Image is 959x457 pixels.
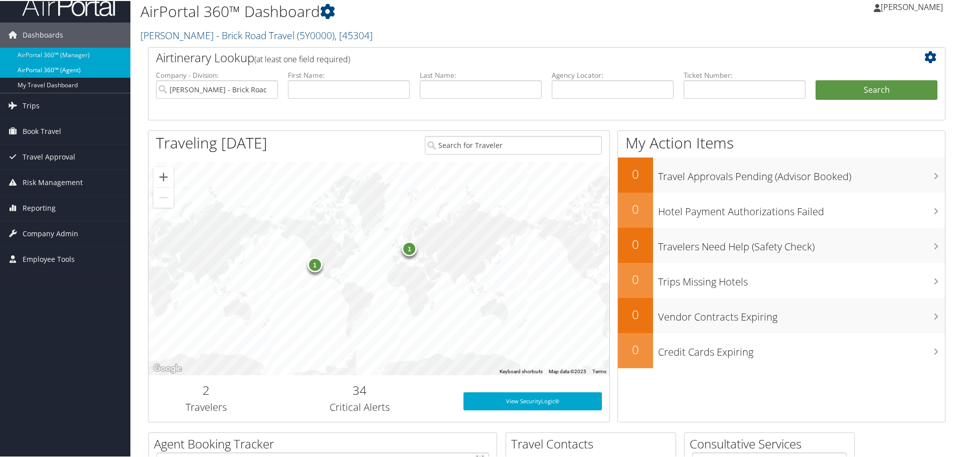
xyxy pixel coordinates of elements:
h2: 2 [156,381,256,398]
h2: 0 [618,340,653,357]
span: Dashboards [23,22,63,47]
label: Last Name: [420,69,542,79]
button: Zoom out [153,187,174,207]
button: Keyboard shortcuts [500,367,543,374]
a: Open this area in Google Maps (opens a new window) [151,361,184,374]
h2: Agent Booking Tracker [154,434,497,451]
span: Book Travel [23,118,61,143]
a: 0Travel Approvals Pending (Advisor Booked) [618,157,945,192]
label: First Name: [288,69,410,79]
a: 0Trips Missing Hotels [618,262,945,297]
h2: Travel Contacts [511,434,676,451]
h2: 0 [618,305,653,322]
a: 0Hotel Payment Authorizations Failed [618,192,945,227]
span: Employee Tools [23,246,75,271]
label: Ticket Number: [684,69,806,79]
h2: 0 [618,200,653,217]
span: Travel Approval [23,143,75,169]
span: Risk Management [23,169,83,194]
button: Search [816,79,937,99]
h3: Hotel Payment Authorizations Failed [658,199,945,218]
img: Google [151,361,184,374]
a: View SecurityLogic® [463,391,602,409]
button: Zoom in [153,166,174,186]
h2: Consultative Services [690,434,854,451]
h1: My Action Items [618,131,945,153]
a: 0Credit Cards Expiring [618,332,945,367]
h3: Travelers [156,399,256,413]
h3: Travelers Need Help (Safety Check) [658,234,945,253]
h2: 0 [618,270,653,287]
h2: Airtinerary Lookup [156,48,871,65]
label: Agency Locator: [552,69,674,79]
span: Reporting [23,195,56,220]
h3: Vendor Contracts Expiring [658,304,945,323]
h3: Travel Approvals Pending (Advisor Booked) [658,164,945,183]
span: Map data ©2025 [549,368,586,373]
span: , [ 45304 ] [335,28,373,41]
label: Company - Division: [156,69,278,79]
span: Trips [23,92,40,117]
h2: 0 [618,165,653,182]
span: ( 5Y0000 ) [297,28,335,41]
a: 0Vendor Contracts Expiring [618,297,945,332]
a: 0Travelers Need Help (Safety Check) [618,227,945,262]
a: Terms (opens in new tab) [592,368,606,373]
h2: 0 [618,235,653,252]
div: 1 [307,256,322,271]
h2: 34 [271,381,448,398]
h3: Critical Alerts [271,399,448,413]
span: Company Admin [23,220,78,245]
span: (at least one field required) [254,53,350,64]
div: 1 [402,240,417,255]
h3: Credit Cards Expiring [658,339,945,358]
h3: Trips Missing Hotels [658,269,945,288]
h1: Traveling [DATE] [156,131,267,153]
input: Search for Traveler [425,135,602,154]
span: [PERSON_NAME] [881,1,943,12]
a: [PERSON_NAME] - Brick Road Travel [140,28,373,41]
